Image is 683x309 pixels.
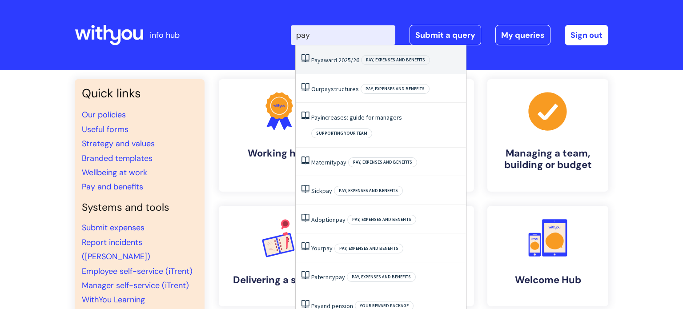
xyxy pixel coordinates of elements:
[494,274,601,286] h4: Welcome Hub
[291,25,608,45] div: | -
[361,84,430,94] span: Pay, expenses and benefits
[334,244,403,253] span: Pay, expenses and benefits
[347,215,416,225] span: Pay, expenses and benefits
[82,181,143,192] a: Pay and benefits
[337,158,346,166] span: pay
[494,148,601,171] h4: Managing a team, building or budget
[219,79,340,192] a: Working here
[311,216,346,224] a: Adoptionpay
[487,79,608,192] a: Managing a team, building or budget
[311,244,333,252] a: Yourpay
[487,206,608,306] a: Welcome Hub
[82,109,126,120] a: Our policies
[311,187,332,195] a: Sickpay
[322,187,332,195] span: pay
[82,222,145,233] a: Submit expenses
[348,157,417,167] span: Pay, expenses and benefits
[311,85,359,93] a: Ourpaystructures
[82,280,189,291] a: Manager self-service (iTrent)
[334,186,403,196] span: Pay, expenses and benefits
[82,138,155,149] a: Strategy and values
[82,86,197,100] h3: Quick links
[410,25,481,45] a: Submit a query
[311,56,321,64] span: Pay
[82,124,129,135] a: Useful forms
[323,244,333,252] span: pay
[82,201,197,214] h4: Systems and tools
[495,25,550,45] a: My queries
[336,216,346,224] span: pay
[226,274,333,286] h4: Delivering a service
[219,206,340,306] a: Delivering a service
[311,113,321,121] span: Pay
[565,25,608,45] a: Sign out
[361,55,430,65] span: Pay, expenses and benefits
[226,148,333,159] h4: Working here
[291,25,395,45] input: Search
[82,237,150,262] a: Report incidents ([PERSON_NAME])
[82,167,147,178] a: Wellbeing at work
[82,294,145,305] a: WithYou Learning
[311,273,345,281] a: Paternitypay
[321,85,331,93] span: pay
[82,266,193,277] a: Employee self-service (iTrent)
[335,273,345,281] span: pay
[347,272,416,282] span: Pay, expenses and benefits
[311,113,402,121] a: Payincreases: guide for managers
[82,153,153,164] a: Branded templates
[150,28,180,42] p: info hub
[311,128,372,138] span: Supporting your team
[311,56,359,64] a: Payaward 2025/26
[311,158,346,166] a: Maternitypay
